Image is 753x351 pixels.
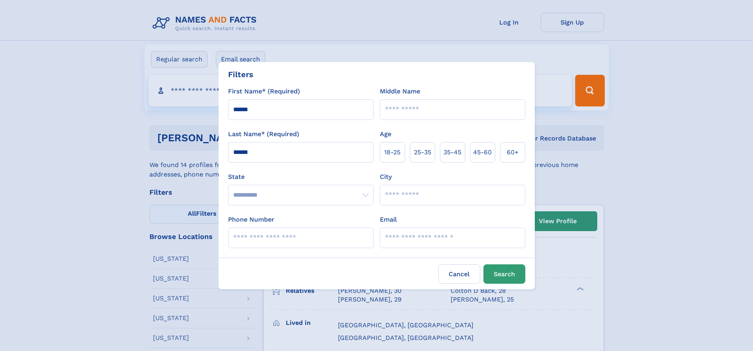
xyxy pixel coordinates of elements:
span: 25‑35 [414,148,431,157]
span: 35‑45 [443,148,461,157]
button: Search [483,264,525,284]
div: Filters [228,68,253,80]
label: Cancel [438,264,480,284]
label: Phone Number [228,215,274,224]
span: 60+ [507,148,519,157]
label: City [380,172,392,182]
span: 45‑60 [473,148,492,157]
label: Age [380,129,391,139]
label: First Name* (Required) [228,87,300,96]
label: Email [380,215,397,224]
label: Last Name* (Required) [228,129,299,139]
label: Middle Name [380,87,420,96]
span: 18‑25 [384,148,400,157]
label: State [228,172,374,182]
